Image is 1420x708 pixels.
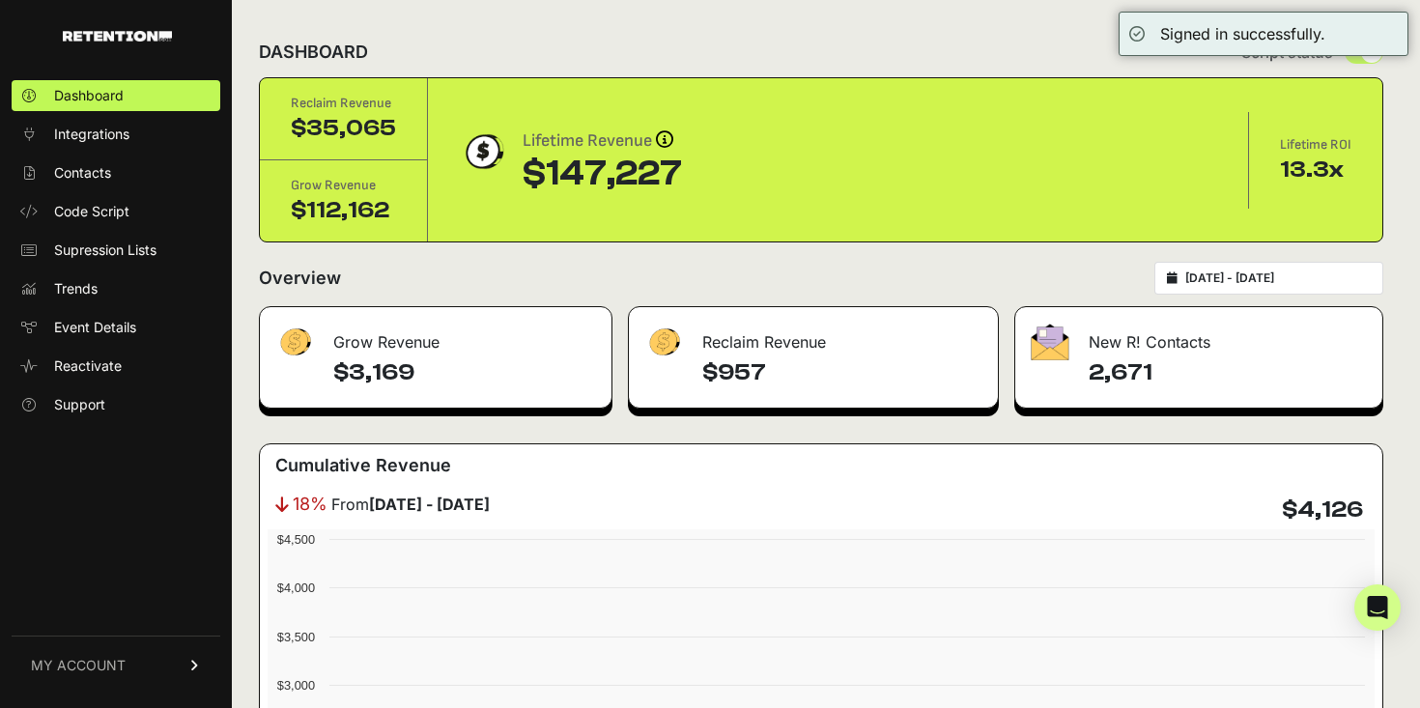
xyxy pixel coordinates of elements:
img: fa-dollar-13500eef13a19c4ab2b9ed9ad552e47b0d9fc28b02b83b90ba0e00f96d6372e9.png [275,324,314,361]
strong: [DATE] - [DATE] [369,495,490,514]
img: Retention.com [63,31,172,42]
a: Integrations [12,119,220,150]
img: fa-dollar-13500eef13a19c4ab2b9ed9ad552e47b0d9fc28b02b83b90ba0e00f96d6372e9.png [644,324,683,361]
div: $112,162 [291,195,396,226]
span: Event Details [54,318,136,337]
a: Event Details [12,312,220,343]
div: $35,065 [291,113,396,144]
span: MY ACCOUNT [31,656,126,675]
a: MY ACCOUNT [12,636,220,694]
h3: Cumulative Revenue [275,452,451,479]
img: dollar-coin-05c43ed7efb7bc0c12610022525b4bbbb207c7efeef5aecc26f025e68dcafac9.png [459,127,507,176]
h4: $957 [702,357,982,388]
span: Supression Lists [54,241,156,260]
img: fa-envelope-19ae18322b30453b285274b1b8af3d052b27d846a4fbe8435d1a52b978f639a2.png [1031,324,1069,360]
div: Grow Revenue [260,307,611,365]
div: Reclaim Revenue [629,307,998,365]
div: $147,227 [523,155,682,193]
span: Support [54,395,105,414]
div: Grow Revenue [291,176,396,195]
h2: DASHBOARD [259,39,368,66]
span: Dashboard [54,86,124,105]
h4: $3,169 [333,357,596,388]
span: Contacts [54,163,111,183]
div: Lifetime Revenue [523,127,682,155]
text: $4,000 [277,581,315,595]
div: New R! Contacts [1015,307,1382,365]
a: Contacts [12,157,220,188]
text: $3,500 [277,630,315,644]
div: Open Intercom Messenger [1354,584,1401,631]
a: Reactivate [12,351,220,382]
span: Integrations [54,125,129,144]
span: Trends [54,279,98,298]
h4: $4,126 [1282,495,1363,525]
a: Dashboard [12,80,220,111]
text: $3,000 [277,678,315,693]
a: Supression Lists [12,235,220,266]
span: Code Script [54,202,129,221]
a: Support [12,389,220,420]
span: Reactivate [54,356,122,376]
div: Lifetime ROI [1280,135,1351,155]
div: 13.3x [1280,155,1351,185]
span: 18% [293,491,327,518]
h4: 2,671 [1089,357,1367,388]
span: From [331,493,490,516]
div: Signed in successfully. [1160,22,1325,45]
h2: Overview [259,265,341,292]
a: Code Script [12,196,220,227]
a: Trends [12,273,220,304]
div: Reclaim Revenue [291,94,396,113]
text: $4,500 [277,532,315,547]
